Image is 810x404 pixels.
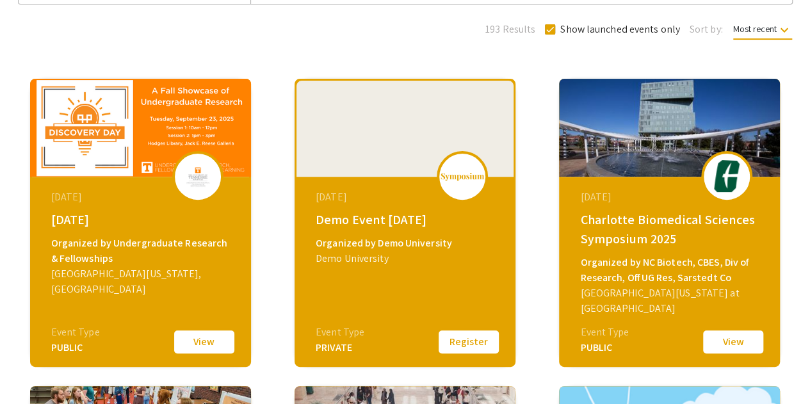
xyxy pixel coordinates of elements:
div: Demo University [316,251,498,266]
div: Organized by NC Biotech, CBES, Div of Research, Off UG Res, Sarstedt Co [580,255,762,286]
button: Register [437,328,501,355]
div: Demo Event [DATE] [316,210,498,229]
div: PUBLIC [51,340,100,355]
div: Event Type [51,325,100,340]
button: View [701,328,765,355]
img: biomedical-sciences2025_eventLogo_e7ea32_.png [708,160,746,192]
img: biomedical-sciences2025_eventCoverPhoto_f0c029__thumb.jpg [559,79,780,177]
span: 193 Results [485,22,535,37]
span: Sort by: [690,22,723,37]
div: [DATE] [316,190,498,205]
div: [GEOGRAPHIC_DATA][US_STATE] at [GEOGRAPHIC_DATA] [580,286,762,316]
iframe: Chat [10,346,54,394]
div: Event Type [580,325,629,340]
div: Charlotte Biomedical Sciences Symposium 2025 [580,210,762,248]
div: Organized by Demo University [316,236,498,251]
div: Organized by Undergraduate Research & Fellowships [51,236,233,266]
button: View [172,328,236,355]
div: [DATE] [51,190,233,205]
div: [DATE] [580,190,762,205]
div: PUBLIC [580,340,629,355]
div: [DATE] [51,210,233,229]
img: discovery-day-2025_eventCoverPhoto_44667f__thumb.png [30,79,251,177]
mat-icon: keyboard_arrow_down [777,22,792,38]
img: logo_v2.png [440,172,485,181]
button: Most recent [723,17,802,40]
img: discovery-day-2025_eventLogo_8ba5b6_.png [179,160,217,192]
div: [GEOGRAPHIC_DATA][US_STATE], [GEOGRAPHIC_DATA] [51,266,233,297]
span: Show launched events only [560,22,680,37]
div: PRIVATE [316,340,364,355]
span: Most recent [733,23,792,40]
div: Event Type [316,325,364,340]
